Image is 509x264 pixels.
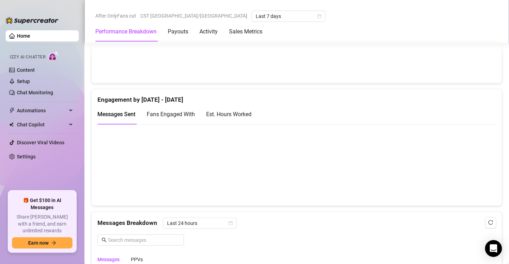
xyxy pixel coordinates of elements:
[10,54,45,61] span: Izzy AI Chatter
[147,111,195,118] span: Fans Engaged With
[17,154,36,159] a: Settings
[229,221,233,225] span: calendar
[95,11,136,21] span: After OnlyFans cut
[97,89,496,105] div: Engagement by [DATE] - [DATE]
[12,237,72,249] button: Earn nowarrow-right
[28,240,49,246] span: Earn now
[17,78,30,84] a: Setup
[48,51,59,61] img: AI Chatter
[12,214,72,234] span: Share [PERSON_NAME] with a friend, and earn unlimited rewards
[9,122,14,127] img: Chat Copilot
[229,27,262,36] div: Sales Metrics
[485,240,502,257] div: Open Intercom Messenger
[206,110,252,119] div: Est. Hours Worked
[17,90,53,95] a: Chat Monitoring
[488,220,493,225] span: reload
[6,17,58,24] img: logo-BBDzfeDw.svg
[51,240,56,245] span: arrow-right
[168,27,188,36] div: Payouts
[167,218,233,228] span: Last 24 hours
[12,197,72,211] span: 🎁 Get $100 in AI Messages
[102,238,107,243] span: search
[140,11,247,21] span: CST [GEOGRAPHIC_DATA]/[GEOGRAPHIC_DATA]
[9,108,15,113] span: thunderbolt
[108,236,180,244] input: Search messages
[317,14,322,18] span: calendar
[199,27,218,36] div: Activity
[97,256,120,263] div: Messages
[95,27,157,36] div: Performance Breakdown
[97,111,135,118] span: Messages Sent
[17,67,35,73] a: Content
[256,11,321,21] span: Last 7 days
[97,218,496,229] div: Messages Breakdown
[131,256,143,263] div: PPVs
[17,105,67,116] span: Automations
[17,140,64,145] a: Discover Viral Videos
[17,33,30,39] a: Home
[17,119,67,130] span: Chat Copilot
